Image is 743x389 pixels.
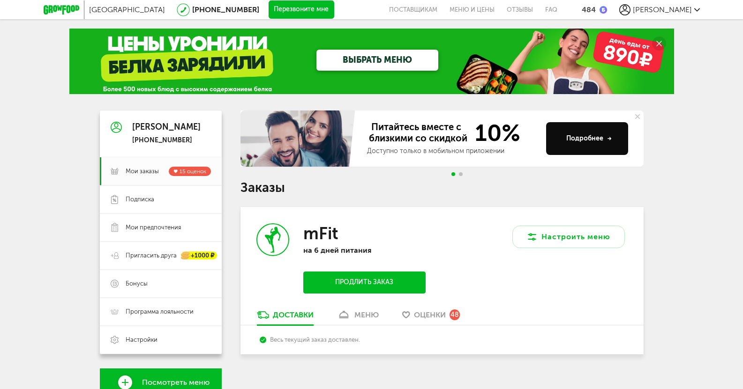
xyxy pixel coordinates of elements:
a: Доставки [252,310,318,325]
span: Питайтесь вместе с близкими со скидкой [367,121,469,145]
button: Продлить заказ [303,272,425,294]
img: bonus_b.cdccf46.png [600,6,607,14]
span: 10% [469,121,520,145]
a: Пригласить друга +1000 ₽ [100,242,222,270]
div: [PERSON_NAME] [132,123,201,132]
div: меню [354,310,379,319]
span: Go to slide 2 [459,172,463,176]
span: Пригласить друга [126,251,177,260]
button: Подробнее [546,122,628,155]
div: +1000 ₽ [181,252,217,260]
span: [PERSON_NAME] [633,5,692,14]
div: 484 [582,5,596,14]
span: 15 оценок [180,168,206,175]
a: Мои заказы 15 оценок [100,157,222,185]
span: Посмотреть меню [142,378,210,387]
span: [GEOGRAPHIC_DATA] [89,5,165,14]
div: [PHONE_NUMBER] [132,136,201,145]
a: меню [332,310,383,325]
div: Доставки [273,310,314,319]
span: Мои заказы [126,167,159,176]
a: Подписка [100,185,222,213]
span: Подписка [126,195,154,204]
div: Весь текущий заказ доставлен. [260,336,624,343]
span: Настройки [126,336,158,344]
h3: mFit [303,223,338,243]
h1: Заказы [240,182,644,194]
span: Бонусы [126,279,148,288]
span: Оценки [414,310,446,319]
div: 48 [450,309,460,320]
span: Мои предпочтения [126,223,181,232]
button: Настроить меню [512,226,625,248]
div: Доступно только в мобильном приложении [367,147,539,156]
button: Перезвоните мне [269,0,334,19]
span: Программа лояльности [126,308,194,316]
a: Бонусы [100,270,222,298]
span: Go to slide 1 [451,172,455,176]
a: Настройки [100,326,222,354]
a: Оценки 48 [398,310,465,325]
img: family-banner.579af9d.jpg [240,110,358,167]
a: ВЫБРАТЬ МЕНЮ [316,50,438,71]
a: Мои предпочтения [100,213,222,242]
div: Подробнее [566,134,612,143]
a: Программа лояльности [100,298,222,326]
a: [PHONE_NUMBER] [192,5,259,14]
p: на 6 дней питания [303,246,425,255]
